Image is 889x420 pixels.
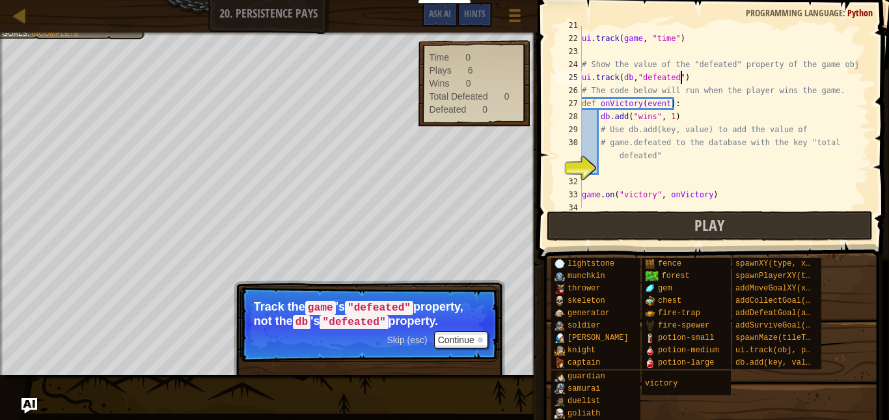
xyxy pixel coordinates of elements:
[658,309,700,318] span: fire-trap
[645,271,659,281] img: trees_1.png
[735,272,853,281] span: spawnPlayerXY(type, x, y)
[556,123,582,136] div: 29
[554,396,565,406] img: portrait.png
[556,201,582,214] div: 34
[645,379,677,388] span: victory
[429,7,451,20] span: Ask AI
[554,333,565,343] img: portrait.png
[429,64,451,77] div: Plays
[556,188,582,201] div: 33
[661,272,689,281] span: forest
[554,357,565,368] img: portrait.png
[658,333,714,343] span: potion-small
[645,296,655,306] img: portrait.png
[554,308,565,318] img: portrait.png
[735,346,825,355] span: ui.track(obj, prop)
[429,51,449,64] div: Time
[504,90,510,103] div: 0
[568,259,614,268] span: lightstone
[556,97,582,110] div: 27
[345,301,413,315] code: "defeated"
[568,409,600,418] span: goliath
[658,259,681,268] span: fence
[735,358,820,367] span: db.add(key, value)
[694,215,724,236] span: Play
[568,309,610,318] span: generator
[568,272,605,281] span: munchkin
[645,308,655,318] img: portrait.png
[568,333,629,343] span: [PERSON_NAME]
[554,320,565,331] img: portrait.png
[556,84,582,97] div: 26
[746,7,843,19] span: Programming language
[735,333,853,343] span: spawnMaze(tileType, seed)
[320,315,388,329] code: "defeated"
[658,284,672,293] span: gem
[21,398,37,413] button: Ask AI
[568,284,600,293] span: thrower
[554,408,565,419] img: portrait.png
[568,397,600,406] span: duelist
[847,7,873,19] span: Python
[735,284,825,293] span: addMoveGoalXY(x, y)
[843,7,847,19] span: :
[645,283,655,294] img: portrait.png
[645,259,655,269] img: portrait.png
[468,64,473,77] div: 6
[554,283,565,294] img: portrait.png
[556,58,582,71] div: 24
[556,45,582,58] div: 23
[547,211,873,241] button: Play
[645,345,655,356] img: portrait.png
[429,103,466,116] div: Defeated
[556,162,582,175] div: 31
[556,32,582,45] div: 22
[645,333,655,343] img: portrait.png
[556,71,582,84] div: 25
[554,371,565,382] img: portrait.png
[482,103,487,116] div: 0
[568,384,600,393] span: samurai
[645,357,655,368] img: portrait.png
[568,346,595,355] span: knight
[735,296,838,305] span: addCollectGoal(amount)
[658,346,719,355] span: potion-medium
[556,175,582,188] div: 32
[658,296,681,305] span: chest
[735,321,843,330] span: addSurviveGoal(seconds)
[735,309,834,318] span: addDefeatGoal(amount)
[568,372,605,381] span: guardian
[465,51,471,64] div: 0
[554,384,565,394] img: portrait.png
[387,335,427,345] span: Skip (esc)
[429,77,449,90] div: Wins
[434,331,488,348] button: Continue
[499,3,531,33] button: Show game menu
[735,259,825,268] span: spawnXY(type, x, y)
[466,77,471,90] div: 0
[658,358,714,367] span: potion-large
[429,90,487,103] div: Total Defeated
[254,300,485,329] p: Track the 's property, not the 's property.
[556,19,582,32] div: 21
[305,301,336,315] code: game
[422,3,458,27] button: Ask AI
[556,110,582,123] div: 28
[293,315,310,329] code: db
[568,321,600,330] span: soldier
[554,296,565,306] img: portrait.png
[556,136,582,162] div: 30
[554,345,565,356] img: portrait.png
[645,320,655,331] img: portrait.png
[554,259,565,269] img: portrait.png
[568,358,600,367] span: captain
[554,271,565,281] img: portrait.png
[464,7,486,20] span: Hints
[568,296,605,305] span: skeleton
[658,321,709,330] span: fire-spewer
